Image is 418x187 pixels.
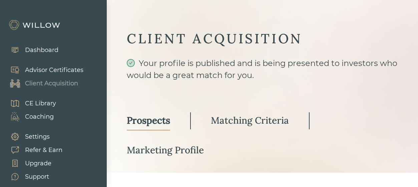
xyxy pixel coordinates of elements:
[3,43,58,57] a: Dashboard
[25,146,62,155] div: Refer & Earn
[3,157,62,170] a: Upgrade
[127,59,135,67] span: check-circle
[25,172,49,181] div: Support
[8,20,62,30] img: Willow
[25,79,78,88] div: Client Acquisition
[3,77,83,90] a: Client Acquisition
[127,57,398,93] div: Your profile is published and is being presented to investors who would be a great match for you.
[3,110,56,123] a: Coaching
[3,63,83,77] a: Advisor Certificates
[25,159,51,168] div: Upgrade
[25,99,56,108] div: CE Library
[127,111,170,131] a: Prospects
[127,141,204,159] a: Marketing Profile
[127,30,398,47] div: CLIENT ACQUISITION
[25,66,83,75] div: Advisor Certificates
[3,143,62,157] a: Refer & Earn
[211,111,289,131] a: Matching Criteria
[25,132,50,141] div: Settings
[127,144,204,156] div: Marketing Profile
[127,114,170,126] div: Prospects
[3,97,56,110] a: CE Library
[211,114,289,126] div: Matching Criteria
[25,46,58,55] div: Dashboard
[25,112,54,121] div: Coaching
[3,130,62,143] a: Settings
